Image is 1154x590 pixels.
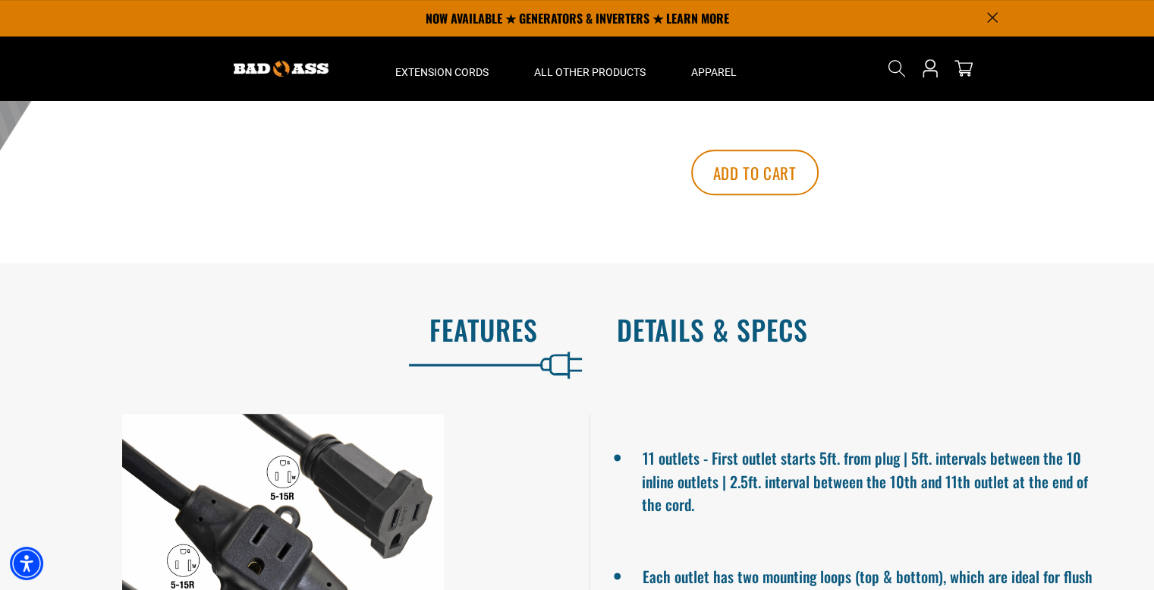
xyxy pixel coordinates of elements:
[373,36,511,100] summary: Extension Cords
[918,36,942,100] a: Open this option
[395,65,489,79] span: Extension Cords
[617,314,1123,345] h2: Details & Specs
[642,443,1102,516] li: 11 outlets - First outlet starts 5ft. from plug | 5ft. intervals between the 10 inline outlets | ...
[234,61,329,77] img: Bad Ass Extension Cords
[511,36,668,100] summary: All Other Products
[534,65,646,79] span: All Other Products
[668,36,759,100] summary: Apparel
[10,547,43,580] div: Accessibility Menu
[885,56,909,80] summary: Search
[32,314,538,345] h2: Features
[691,65,737,79] span: Apparel
[691,150,819,195] button: Add to cart
[951,59,976,77] a: cart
